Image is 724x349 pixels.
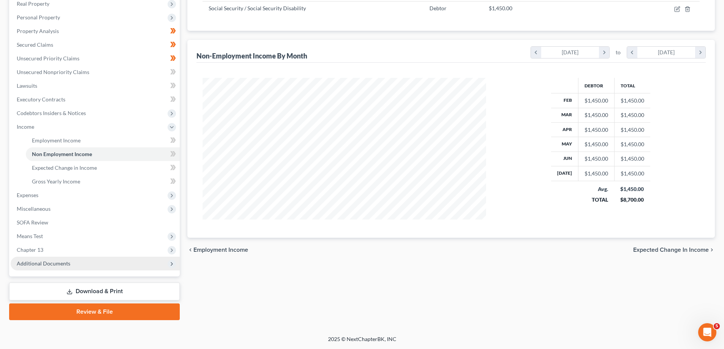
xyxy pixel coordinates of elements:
a: Expected Change in Income [26,161,180,175]
a: Review & File [9,303,180,320]
span: Lawsuits [17,82,37,89]
span: Unsecured Priority Claims [17,55,79,62]
div: $1,450.00 [585,111,608,119]
span: $1,450.00 [489,5,512,11]
span: Expected Change in Income [32,164,97,171]
div: [DATE] [637,47,695,58]
span: Executory Contracts [17,96,65,103]
div: $1,450.00 [585,97,608,104]
iframe: Intercom live chat [698,323,716,341]
button: Expected Change in Income chevron_right [633,247,715,253]
a: Gross Yearly Income [26,175,180,188]
div: $1,450.00 [585,155,608,163]
div: $8,700.00 [620,196,644,204]
a: Executory Contracts [11,93,180,106]
a: Unsecured Priority Claims [11,52,180,65]
span: Codebtors Insiders & Notices [17,110,86,116]
th: Apr [551,122,578,137]
i: chevron_left [627,47,637,58]
div: $1,450.00 [585,126,608,134]
span: Income [17,123,34,130]
span: Expenses [17,192,38,198]
span: Property Analysis [17,28,59,34]
span: SOFA Review [17,219,48,226]
td: $1,450.00 [614,108,650,122]
a: SOFA Review [11,216,180,229]
span: Additional Documents [17,260,70,267]
th: Feb [551,93,578,108]
div: Non-Employment Income By Month [196,51,307,60]
i: chevron_right [695,47,705,58]
div: TOTAL [584,196,608,204]
span: Unsecured Nonpriority Claims [17,69,89,75]
i: chevron_left [531,47,541,58]
span: Miscellaneous [17,205,51,212]
th: Debtor [578,78,614,93]
span: to [616,49,621,56]
th: Mar [551,108,578,122]
th: Total [614,78,650,93]
th: Jun [551,152,578,166]
a: Download & Print [9,283,180,300]
span: Employment Income [32,137,81,144]
div: 2025 © NextChapterBK, INC [146,335,579,349]
th: May [551,137,578,152]
span: Social Security / Social Security Disability [209,5,306,11]
a: Employment Income [26,134,180,147]
span: Employment Income [193,247,248,253]
span: Debtor [429,5,447,11]
a: Unsecured Nonpriority Claims [11,65,180,79]
div: $1,450.00 [585,170,608,177]
td: $1,450.00 [614,137,650,152]
a: Non Employment Income [26,147,180,161]
i: chevron_left [187,247,193,253]
span: Chapter 13 [17,246,43,253]
span: Gross Yearly Income [32,178,80,185]
button: chevron_left Employment Income [187,247,248,253]
span: Real Property [17,0,49,7]
th: [DATE] [551,166,578,181]
td: $1,450.00 [614,166,650,181]
td: $1,450.00 [614,93,650,108]
span: Means Test [17,233,43,239]
span: Non Employment Income [32,151,92,157]
a: Property Analysis [11,24,180,38]
div: [DATE] [541,47,599,58]
div: $1,450.00 [585,141,608,148]
div: $1,450.00 [620,185,644,193]
i: chevron_right [599,47,609,58]
td: $1,450.00 [614,152,650,166]
div: Avg. [584,185,608,193]
i: chevron_right [709,247,715,253]
span: 5 [714,323,720,329]
a: Lawsuits [11,79,180,93]
span: Expected Change in Income [633,247,709,253]
span: Secured Claims [17,41,53,48]
td: $1,450.00 [614,122,650,137]
a: Secured Claims [11,38,180,52]
span: Personal Property [17,14,60,21]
